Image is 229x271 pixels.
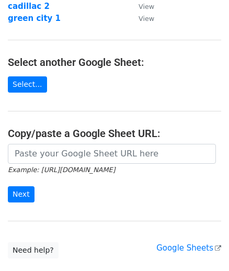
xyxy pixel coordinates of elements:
[8,56,221,69] h4: Select another Google Sheet:
[8,166,115,174] small: Example: [URL][DOMAIN_NAME]
[139,3,154,10] small: View
[8,242,59,258] a: Need help?
[8,144,216,164] input: Paste your Google Sheet URL here
[8,127,221,140] h4: Copy/paste a Google Sheet URL:
[8,186,35,202] input: Next
[8,14,61,23] a: green city 1
[156,243,221,253] a: Google Sheets
[128,2,154,11] a: View
[8,76,47,93] a: Select...
[177,221,229,271] iframe: Chat Widget
[139,15,154,22] small: View
[128,14,154,23] a: View
[8,2,50,11] a: cadillac 2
